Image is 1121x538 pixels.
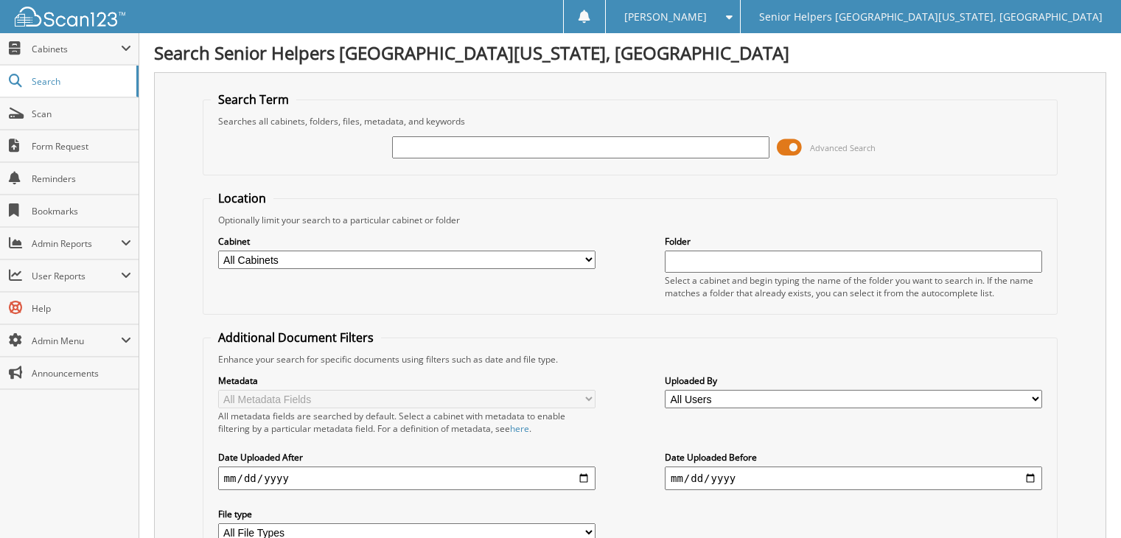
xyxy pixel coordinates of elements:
a: here [510,422,529,435]
div: Enhance your search for specific documents using filters such as date and file type. [211,353,1050,366]
div: All metadata fields are searched by default. Select a cabinet with metadata to enable filtering b... [218,410,596,435]
legend: Location [211,190,273,206]
legend: Search Term [211,91,296,108]
span: Scan [32,108,131,120]
h1: Search Senior Helpers [GEOGRAPHIC_DATA][US_STATE], [GEOGRAPHIC_DATA] [154,41,1106,65]
label: Metadata [218,374,596,387]
input: start [218,467,596,490]
span: Admin Menu [32,335,121,347]
span: Announcements [32,367,131,380]
span: Bookmarks [32,205,131,217]
label: Date Uploaded After [218,451,596,464]
iframe: Chat Widget [1047,467,1121,538]
label: Uploaded By [665,374,1042,387]
span: Senior Helpers [GEOGRAPHIC_DATA][US_STATE], [GEOGRAPHIC_DATA] [759,13,1103,21]
div: Select a cabinet and begin typing the name of the folder you want to search in. If the name match... [665,274,1042,299]
label: Folder [665,235,1042,248]
span: Advanced Search [810,142,876,153]
span: Reminders [32,172,131,185]
div: Searches all cabinets, folders, files, metadata, and keywords [211,115,1050,127]
span: Help [32,302,131,315]
img: scan123-logo-white.svg [15,7,125,27]
span: Cabinets [32,43,121,55]
legend: Additional Document Filters [211,329,381,346]
input: end [665,467,1042,490]
span: User Reports [32,270,121,282]
label: File type [218,508,596,520]
label: Cabinet [218,235,596,248]
span: Search [32,75,129,88]
span: [PERSON_NAME] [624,13,707,21]
span: Form Request [32,140,131,153]
label: Date Uploaded Before [665,451,1042,464]
span: Admin Reports [32,237,121,250]
div: Optionally limit your search to a particular cabinet or folder [211,214,1050,226]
